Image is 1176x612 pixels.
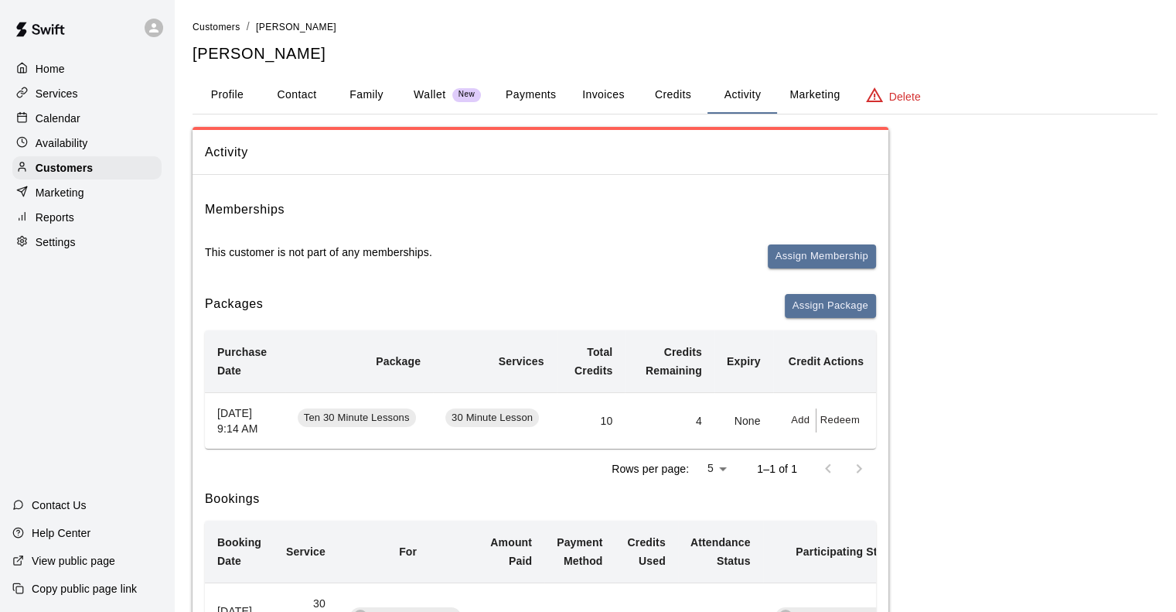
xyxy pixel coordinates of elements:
[36,185,84,200] p: Marketing
[12,107,162,130] a: Calendar
[568,77,638,114] button: Invoices
[628,536,666,567] b: Credits Used
[612,461,689,477] p: Rows per page:
[32,525,90,541] p: Help Center
[32,553,115,569] p: View public page
[205,142,876,162] span: Activity
[690,536,751,567] b: Attendance Status
[32,581,137,597] p: Copy public page link
[12,132,162,155] a: Availability
[493,77,568,114] button: Payments
[646,346,702,377] b: Credits Remaining
[557,536,602,567] b: Payment Method
[12,206,162,229] a: Reports
[796,545,891,558] b: Participating Staff
[262,77,332,114] button: Contact
[36,135,88,151] p: Availability
[205,200,285,220] h6: Memberships
[298,413,421,426] a: Ten 30 Minute Lessons
[574,346,612,377] b: Total Credits
[777,77,852,114] button: Marketing
[36,210,74,225] p: Reports
[193,77,1157,114] div: basic tabs example
[193,19,1157,36] nav: breadcrumb
[557,392,625,449] td: 10
[256,22,336,32] span: [PERSON_NAME]
[789,355,864,368] b: Credit Actions
[193,20,240,32] a: Customers
[205,392,285,449] th: [DATE] 9:14 AM
[757,461,797,477] p: 1–1 of 1
[332,77,401,114] button: Family
[36,86,78,101] p: Services
[12,156,162,179] a: Customers
[205,294,263,318] h6: Packages
[499,355,544,368] b: Services
[889,89,921,104] p: Delete
[638,77,707,114] button: Credits
[217,346,267,377] b: Purchase Date
[399,545,417,558] b: For
[36,111,80,126] p: Calendar
[12,231,162,254] a: Settings
[12,57,162,80] a: Home
[445,411,539,426] span: 30 Minute Lesson
[12,82,162,105] a: Services
[786,409,816,433] button: Add
[12,181,162,204] a: Marketing
[625,392,714,449] td: 4
[707,77,777,114] button: Activity
[768,244,876,268] button: Assign Membership
[36,234,76,250] p: Settings
[193,77,262,114] button: Profile
[205,489,876,509] h6: Bookings
[714,392,773,449] td: None
[286,545,326,558] b: Service
[36,160,93,176] p: Customers
[32,497,87,513] p: Contact Us
[414,87,446,103] p: Wallet
[816,409,864,433] button: Redeem
[727,355,761,368] b: Expiry
[205,244,432,260] p: This customer is not part of any memberships.
[298,411,416,426] span: Ten 30 Minute Lessons
[193,22,240,32] span: Customers
[490,536,532,567] b: Amount Paid
[193,43,1157,64] h5: [PERSON_NAME]
[695,457,732,480] div: 5
[205,330,876,449] table: simple table
[217,536,261,567] b: Booking Date
[452,90,481,100] span: New
[785,294,876,318] button: Assign Package
[376,355,421,368] b: Package
[247,19,250,35] li: /
[36,61,65,77] p: Home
